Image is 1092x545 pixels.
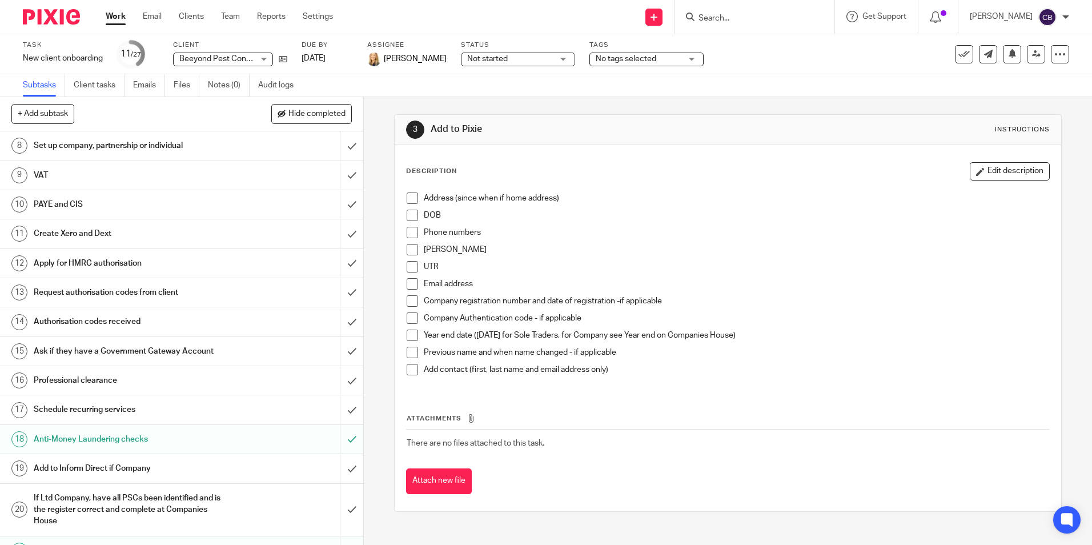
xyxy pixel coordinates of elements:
[11,138,27,154] div: 8
[424,295,1049,307] p: Company registration number and date of registration -if applicable
[208,74,250,97] a: Notes (0)
[34,431,230,448] h1: Anti-Money Laundering checks
[407,415,461,422] span: Attachments
[970,162,1050,181] button: Edit description
[11,343,27,359] div: 15
[1038,8,1057,26] img: svg%3E
[23,53,103,64] div: New client onboarding
[424,364,1049,375] p: Add contact (first, last name and email address only)
[143,11,162,22] a: Email
[11,104,74,123] button: + Add subtask
[995,125,1050,134] div: Instructions
[34,167,230,184] h1: VAT
[11,197,27,213] div: 10
[23,9,80,25] img: Pixie
[406,121,424,139] div: 3
[179,11,204,22] a: Clients
[424,227,1049,238] p: Phone numbers
[424,210,1049,221] p: DOB
[34,137,230,154] h1: Set up company, partnership or individual
[589,41,704,50] label: Tags
[384,53,447,65] span: [PERSON_NAME]
[34,284,230,301] h1: Request authorisation codes from client
[288,110,346,119] span: Hide completed
[271,104,352,123] button: Hide completed
[303,11,333,22] a: Settings
[461,41,575,50] label: Status
[34,401,230,418] h1: Schedule recurring services
[106,11,126,22] a: Work
[34,372,230,389] h1: Professional clearance
[406,468,472,494] button: Attach new file
[133,74,165,97] a: Emails
[11,431,27,447] div: 18
[11,284,27,300] div: 13
[173,41,287,50] label: Client
[424,347,1049,358] p: Previous name and when name changed - if applicable
[367,53,381,66] img: Headshot%20White%20Background.jpg
[11,226,27,242] div: 11
[257,11,286,22] a: Reports
[11,502,27,518] div: 20
[11,167,27,183] div: 9
[11,314,27,330] div: 14
[467,55,508,63] span: Not started
[34,225,230,242] h1: Create Xero and Dext
[34,196,230,213] h1: PAYE and CIS
[34,255,230,272] h1: Apply for HMRC authorisation
[424,312,1049,324] p: Company Authentication code - if applicable
[11,255,27,271] div: 12
[424,330,1049,341] p: Year end date ([DATE] for Sole Traders, for Company see Year end on Companies House)
[258,74,302,97] a: Audit logs
[34,313,230,330] h1: Authorisation codes received
[131,51,141,58] small: /27
[221,11,240,22] a: Team
[23,41,103,50] label: Task
[970,11,1033,22] p: [PERSON_NAME]
[179,55,272,63] span: Beeyond Pest Control Ltd
[34,490,230,530] h1: If Ltd Company, have all PSCs been identified and is the register correct and complete at Compani...
[11,402,27,418] div: 17
[302,54,326,62] span: [DATE]
[424,261,1049,272] p: UTR
[367,41,447,50] label: Assignee
[34,343,230,360] h1: Ask if they have a Government Gateway Account
[431,123,752,135] h1: Add to Pixie
[11,372,27,388] div: 16
[407,439,544,447] span: There are no files attached to this task.
[34,460,230,477] h1: Add to Inform Direct if Company
[697,14,800,24] input: Search
[424,193,1049,204] p: Address (since when if home address)
[74,74,125,97] a: Client tasks
[862,13,906,21] span: Get Support
[11,460,27,476] div: 19
[302,41,353,50] label: Due by
[424,278,1049,290] p: Email address
[596,55,656,63] span: No tags selected
[174,74,199,97] a: Files
[406,167,457,176] p: Description
[121,47,141,61] div: 11
[424,244,1049,255] p: [PERSON_NAME]
[23,74,65,97] a: Subtasks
